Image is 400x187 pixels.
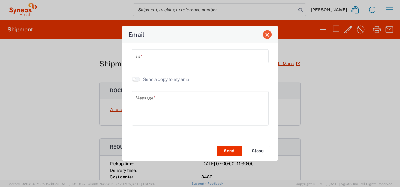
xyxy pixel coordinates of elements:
[263,30,272,39] button: Close
[128,30,144,39] h4: Email
[217,146,242,156] button: Send
[143,76,192,82] label: Send a copy to my email
[245,146,270,156] button: Close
